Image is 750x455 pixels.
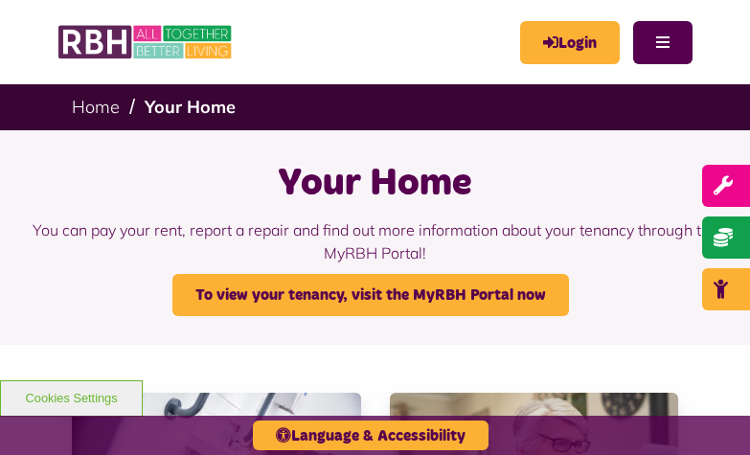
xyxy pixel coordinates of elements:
h1: Your Home [24,159,726,209]
button: Language & Accessibility [253,421,489,450]
button: Navigation [633,21,693,64]
a: To view your tenancy, visit the MyRBH Portal now [172,274,569,316]
a: Home [72,96,120,118]
img: RBH [57,19,235,65]
p: You can pay your rent, report a repair and find out more information about your tenancy through t... [24,209,726,274]
iframe: Netcall Web Assistant for live chat [664,369,750,455]
a: MyRBH [520,21,620,64]
a: Your Home [145,96,236,118]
